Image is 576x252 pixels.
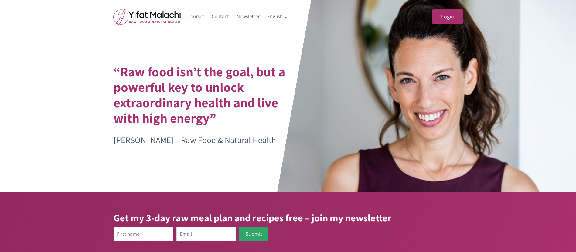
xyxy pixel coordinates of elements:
a: Login [432,9,463,25]
a: Contact [208,9,233,24]
a: Newsletter [233,9,264,24]
h3: Get my 3-day raw meal plan and recipes free – join my newsletter [114,211,463,225]
a: English [263,9,291,24]
button: Submit [239,227,268,241]
p: [PERSON_NAME] – Raw Food & Natural Health [114,133,301,147]
img: yifat_logo41_en.png [113,9,181,25]
input: First name [114,227,173,241]
input: Email [176,227,236,241]
a: Courses [184,9,208,24]
nav: Primary Navigation [184,9,292,24]
span: English [267,12,288,21]
h1: “Raw food isn’t the goal, but a powerful key to unlock extraordinary health and live with high en... [114,64,301,126]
